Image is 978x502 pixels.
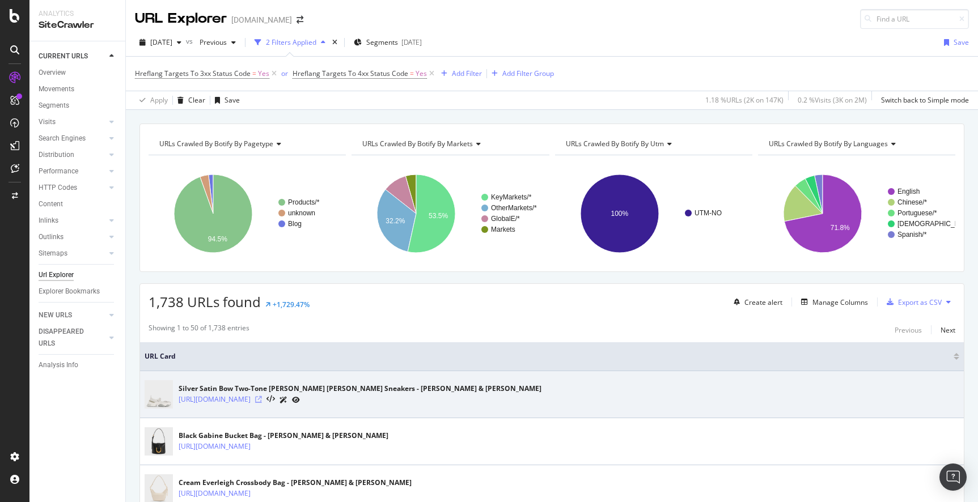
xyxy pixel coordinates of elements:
a: Overview [39,67,117,79]
text: 94.5% [208,235,227,243]
h4: URLs Crawled By Botify By pagetype [157,135,336,153]
button: Save [210,91,240,109]
a: Distribution [39,149,106,161]
div: Visits [39,116,56,128]
div: Clear [188,95,205,105]
h4: URLs Crawled By Botify By languages [767,135,945,153]
button: 2 Filters Applied [250,33,330,52]
button: Add Filter Group [487,67,554,80]
a: HTTP Codes [39,182,106,194]
text: unknown [288,209,315,217]
text: Markets [491,226,515,233]
svg: A chart. [149,164,346,263]
text: Chinese/* [897,198,927,206]
button: Switch back to Simple mode [877,91,969,109]
div: Performance [39,165,78,177]
span: vs [186,36,195,46]
span: URLs Crawled By Botify By utm [566,139,664,148]
div: Apply [150,95,168,105]
a: Visit Online Page [255,396,262,403]
button: Next [941,323,955,337]
span: Hreflang Targets To 4xx Status Code [293,69,408,78]
text: Products/* [288,198,320,206]
div: CURRENT URLS [39,50,88,62]
div: Export as CSV [898,297,942,307]
div: Silver Satin Bow Two-Tone [PERSON_NAME] [PERSON_NAME] Sneakers - [PERSON_NAME] & [PERSON_NAME] [179,384,541,394]
h4: URLs Crawled By Botify By utm [564,135,742,153]
a: [URL][DOMAIN_NAME] [179,441,251,452]
button: Apply [135,91,168,109]
a: DISAPPEARED URLS [39,326,106,350]
text: 53.5% [429,212,448,220]
div: Movements [39,83,74,95]
div: [DATE] [401,37,422,47]
button: Previous [195,33,240,52]
a: [URL][DOMAIN_NAME] [179,394,251,405]
div: Inlinks [39,215,58,227]
span: Yes [258,66,269,82]
a: Sitemaps [39,248,106,259]
text: OtherMarkets/* [491,204,537,212]
div: or [281,69,288,78]
a: [URL][DOMAIN_NAME] [179,488,251,499]
text: 32.2% [386,217,405,225]
div: Create alert [744,297,782,307]
div: +1,729.47% [273,300,310,309]
div: Analytics [39,9,116,19]
span: 1,738 URLs found [149,292,261,311]
text: 71.8% [831,224,850,232]
div: SiteCrawler [39,19,116,32]
svg: A chart. [352,164,549,263]
a: Visits [39,116,106,128]
button: Clear [173,91,205,109]
text: Spanish/* [897,231,927,239]
div: Save [954,37,969,47]
a: Content [39,198,117,210]
input: Find a URL [860,9,969,29]
div: Content [39,198,63,210]
button: [DATE] [135,33,186,52]
a: AI Url Details [280,394,287,406]
button: Segments[DATE] [349,33,426,52]
span: Segments [366,37,398,47]
div: Open Intercom Messenger [939,463,967,491]
a: Explorer Bookmarks [39,286,117,297]
button: Previous [895,323,922,337]
a: CURRENT URLS [39,50,106,62]
div: URL Explorer [135,9,227,28]
button: View HTML Source [266,395,275,403]
a: Url Explorer [39,269,117,281]
a: Segments [39,100,117,112]
div: HTTP Codes [39,182,77,194]
div: times [330,37,340,48]
a: URL Inspection [292,394,300,406]
div: Distribution [39,149,74,161]
div: arrow-right-arrow-left [297,16,303,24]
div: Explorer Bookmarks [39,286,100,297]
span: URLs Crawled By Botify By pagetype [159,139,273,148]
div: Save [225,95,240,105]
div: Cream Everleigh Crossbody Bag - [PERSON_NAME] & [PERSON_NAME] [179,478,412,488]
img: main image [145,376,173,414]
text: 100% [611,210,628,218]
a: Inlinks [39,215,106,227]
div: Url Explorer [39,269,74,281]
text: Portuguese/* [897,209,937,217]
button: Export as CSV [882,293,942,311]
span: = [252,69,256,78]
div: NEW URLS [39,309,72,321]
div: Showing 1 to 50 of 1,738 entries [149,323,249,337]
svg: A chart. [758,164,955,263]
h4: URLs Crawled By Botify By markets [360,135,539,153]
div: Segments [39,100,69,112]
span: Previous [195,37,227,47]
text: GlobalE/* [491,215,520,223]
span: URLs Crawled By Botify By markets [362,139,473,148]
a: Outlinks [39,231,106,243]
button: Manage Columns [797,295,868,309]
a: Search Engines [39,133,106,144]
span: = [410,69,414,78]
div: Add Filter Group [502,69,554,78]
div: Add Filter [452,69,482,78]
